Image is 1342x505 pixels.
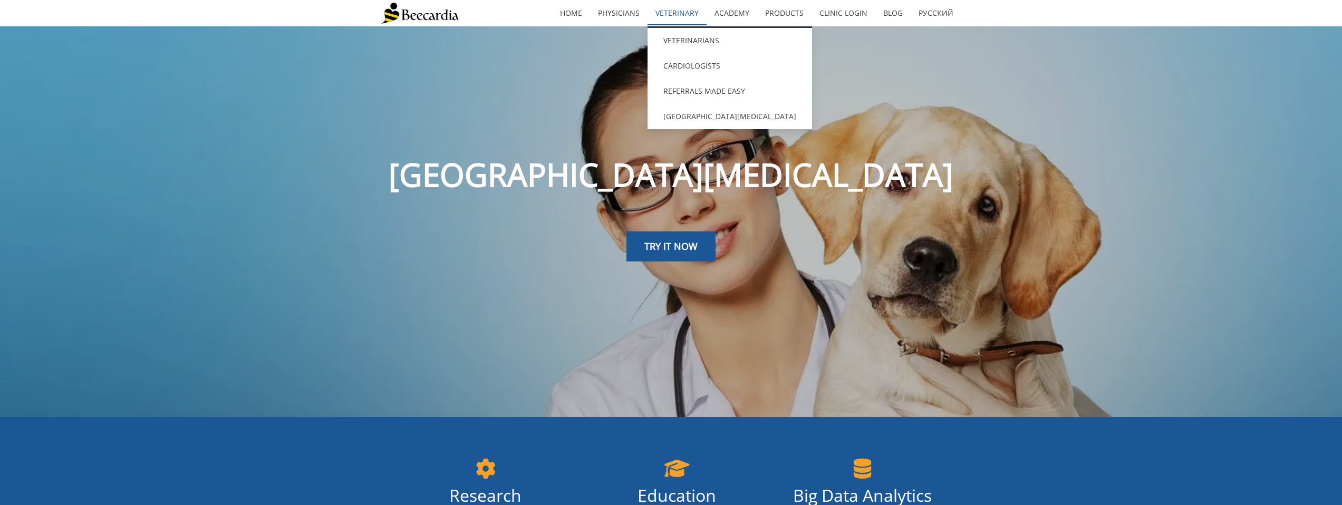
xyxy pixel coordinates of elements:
[707,1,757,25] a: Academy
[626,231,716,262] a: TRY IT NOW
[381,3,459,24] img: Beecardia
[875,1,911,25] a: Blog
[812,1,875,25] a: Clinic Login
[757,1,812,25] a: Products
[648,28,812,53] a: Veterinarians
[389,153,953,196] span: [GEOGRAPHIC_DATA][MEDICAL_DATA]
[590,1,648,25] a: Physicians
[648,53,812,79] a: Cardiologists
[648,104,812,129] a: [GEOGRAPHIC_DATA][MEDICAL_DATA]
[648,79,812,104] a: Referrals Made Easy
[648,1,707,25] a: Veterinary
[911,1,961,25] a: Русский
[552,1,590,25] a: home
[644,240,698,252] span: TRY IT NOW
